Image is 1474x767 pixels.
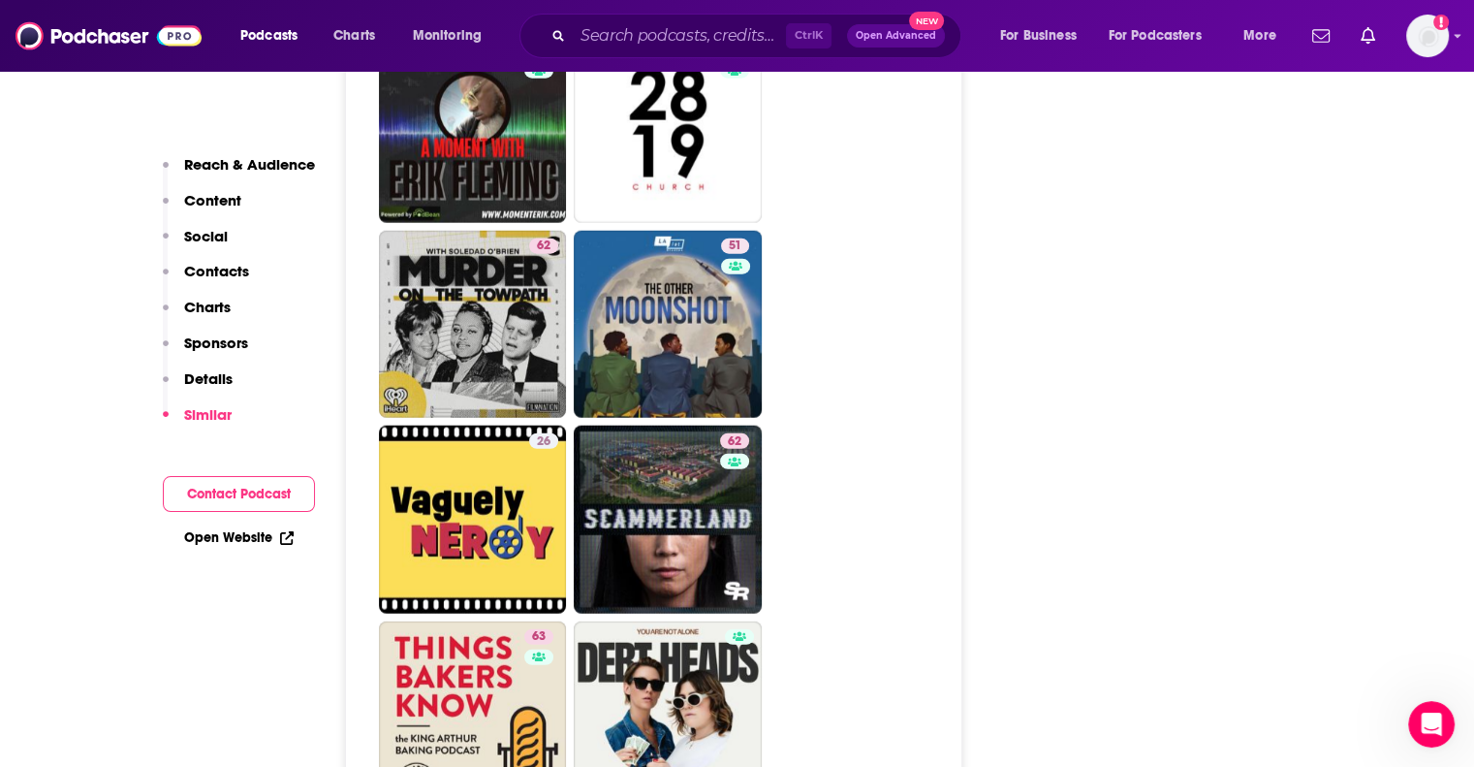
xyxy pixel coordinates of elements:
[184,262,249,280] p: Contacts
[1406,15,1449,57] img: User Profile
[1408,701,1455,748] iframe: Intercom live chat
[574,35,762,223] a: 75
[529,239,558,254] a: 62
[573,20,786,51] input: Search podcasts, credits, & more...
[909,12,944,30] span: New
[721,239,749,254] a: 51
[163,369,233,405] button: Details
[574,426,762,614] a: 62
[184,155,315,174] p: Reach & Audience
[16,17,202,54] img: Podchaser - Follow, Share and Rate Podcasts
[786,23,831,48] span: Ctrl K
[1304,19,1337,52] a: Show notifications dropdown
[184,227,228,245] p: Social
[163,227,228,263] button: Social
[163,191,241,227] button: Content
[1406,15,1449,57] span: Logged in as giovannarama
[720,433,749,449] a: 62
[240,22,298,49] span: Podcasts
[1000,22,1077,49] span: For Business
[529,433,558,449] a: 26
[537,432,550,452] span: 26
[163,405,232,441] button: Similar
[184,529,294,546] a: Open Website
[163,155,315,191] button: Reach & Audience
[987,20,1101,51] button: open menu
[227,20,323,51] button: open menu
[532,627,546,647] span: 63
[379,35,567,223] a: 33
[184,298,231,316] p: Charts
[163,262,249,298] button: Contacts
[184,334,248,352] p: Sponsors
[1406,15,1449,57] button: Show profile menu
[184,405,232,424] p: Similar
[379,231,567,419] a: 62
[303,8,340,45] button: Expand window
[379,426,567,614] a: 26
[574,231,762,419] a: 51
[184,191,241,209] p: Content
[1433,15,1449,30] svg: Add a profile image
[856,31,936,41] span: Open Advanced
[1353,19,1383,52] a: Show notifications dropdown
[413,22,482,49] span: Monitoring
[13,8,49,45] button: go back
[163,334,248,369] button: Sponsors
[1109,22,1202,49] span: For Podcasters
[321,20,387,51] a: Charts
[1230,20,1301,51] button: open menu
[333,22,375,49] span: Charts
[847,24,945,48] button: Open AdvancedNew
[399,20,507,51] button: open menu
[537,237,550,256] span: 62
[729,237,741,256] span: 51
[728,432,741,452] span: 62
[340,8,375,43] div: Close
[524,629,553,645] a: 63
[163,298,231,334] button: Charts
[1096,20,1230,51] button: open menu
[184,369,233,388] p: Details
[538,14,980,58] div: Search podcasts, credits, & more...
[1243,22,1276,49] span: More
[163,476,315,512] button: Contact Podcast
